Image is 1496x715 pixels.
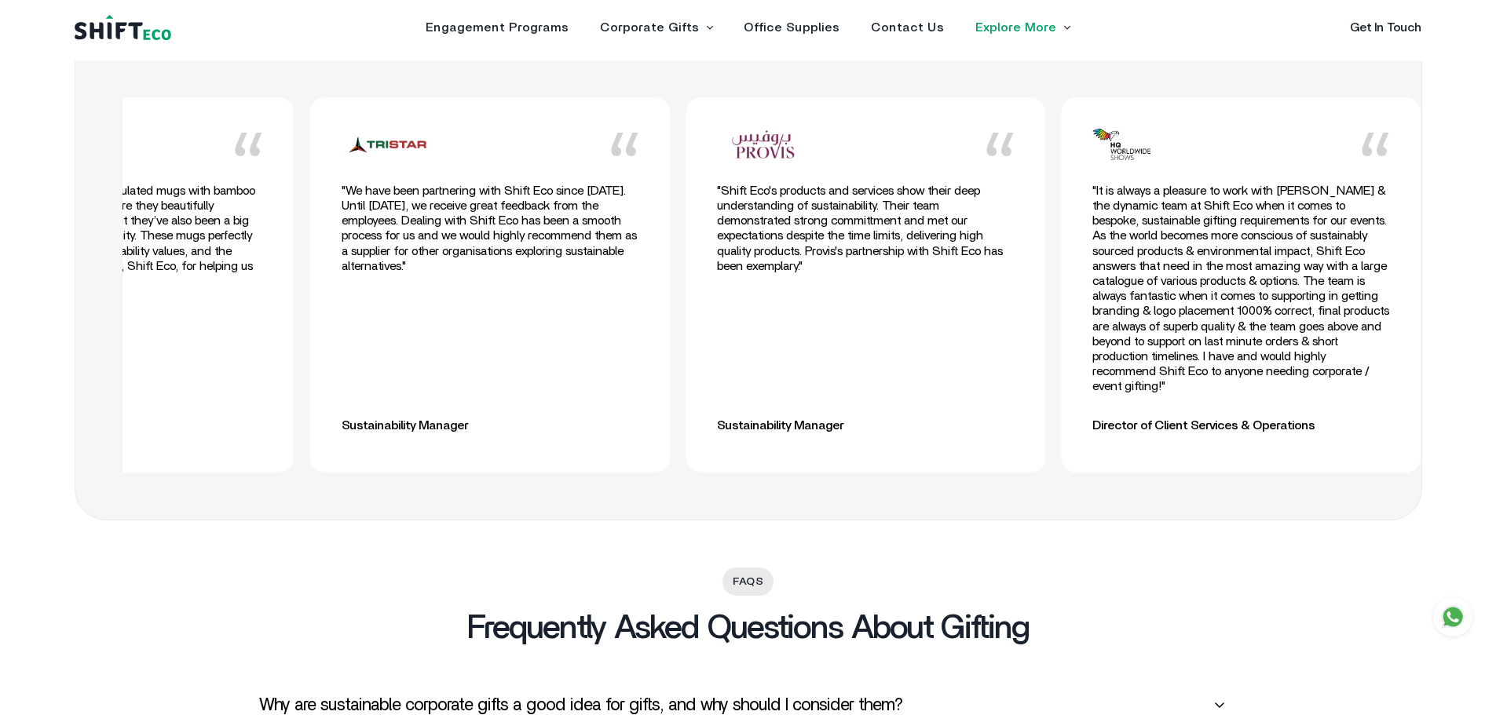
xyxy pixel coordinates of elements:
span: Why are sustainable corporate gifts a good idea for gifts, and why should I consider them? [259,695,902,715]
div: 4 / 6 [310,97,670,472]
div: "We have been partnering with Shift Eco since [DATE]. Until [DATE], we receive great feedback fro... [342,184,638,274]
div: "It is always a pleasure to work with [PERSON_NAME] & the dynamic team at Shift Eco when it comes... [1092,184,1389,395]
img: Frame_29.png [1092,129,1184,160]
img: trustar_new.png [342,129,433,160]
a: Office Supplies [744,21,839,34]
div: Sustainability Manager [342,418,638,433]
a: Engagement Programs [426,21,569,34]
span: FAQS [722,567,774,596]
div: Sustainability Manager [717,418,1014,433]
div: "Shift Eco's products and services show their deep understanding of sustainability. Their team de... [717,184,1014,274]
a: Get In Touch [1350,21,1421,34]
div: Director of Client Services & Operations​​​​ [1092,418,1389,433]
a: Contact Us [871,21,944,34]
h3: Frequently Asked Questions about Gifting [467,611,1030,644]
div: 5 / 6 [686,97,1045,472]
img: provis_new.png [717,129,809,160]
div: 6 / 6 [1061,97,1421,472]
a: Explore More [975,21,1056,34]
a: Corporate Gifts [600,21,699,34]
